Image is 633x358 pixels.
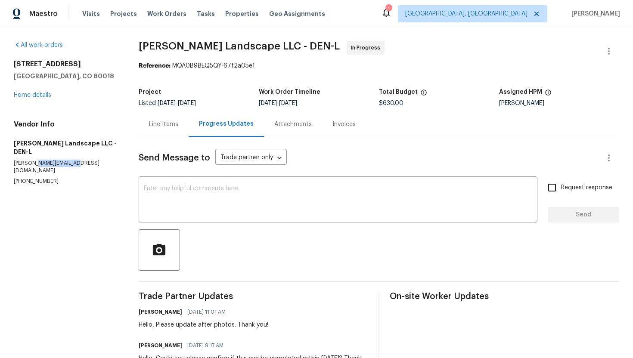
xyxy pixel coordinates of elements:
[14,42,63,48] a: All work orders
[14,60,118,68] h2: [STREET_ADDRESS]
[14,178,118,185] p: [PHONE_NUMBER]
[499,100,619,106] div: [PERSON_NAME]
[139,308,182,316] h6: [PERSON_NAME]
[14,160,118,174] p: [PERSON_NAME][EMAIL_ADDRESS][DOMAIN_NAME]
[405,9,527,18] span: [GEOGRAPHIC_DATA], [GEOGRAPHIC_DATA]
[149,120,178,129] div: Line Items
[14,120,118,129] h4: Vendor Info
[187,308,226,316] span: [DATE] 11:01 AM
[199,120,254,128] div: Progress Updates
[269,9,325,18] span: Geo Assignments
[545,89,552,100] span: The hpm assigned to this work order.
[279,100,297,106] span: [DATE]
[225,9,259,18] span: Properties
[158,100,196,106] span: -
[420,89,427,100] span: The total cost of line items that have been proposed by Opendoor. This sum includes line items th...
[259,100,277,106] span: [DATE]
[259,89,320,95] h5: Work Order Timeline
[110,9,137,18] span: Projects
[14,92,51,98] a: Home details
[390,292,619,301] span: On-site Worker Updates
[139,341,182,350] h6: [PERSON_NAME]
[139,41,340,51] span: [PERSON_NAME] Landscape LLC - DEN-L
[82,9,100,18] span: Visits
[139,100,196,106] span: Listed
[274,120,312,129] div: Attachments
[139,154,210,162] span: Send Message to
[351,43,384,52] span: In Progress
[139,292,368,301] span: Trade Partner Updates
[332,120,356,129] div: Invoices
[379,89,418,95] h5: Total Budget
[499,89,542,95] h5: Assigned HPM
[139,63,171,69] b: Reference:
[14,72,118,80] h5: [GEOGRAPHIC_DATA], CO 80018
[187,341,223,350] span: [DATE] 9:17 AM
[139,62,619,70] div: MQA0B9BEQ5QY-67f2a05e1
[259,100,297,106] span: -
[197,11,215,17] span: Tasks
[178,100,196,106] span: [DATE]
[14,139,118,156] h5: [PERSON_NAME] Landscape LLC - DEN-L
[568,9,620,18] span: [PERSON_NAME]
[158,100,176,106] span: [DATE]
[139,321,268,329] div: Hello, Please update after photos. Thank you!
[385,5,391,14] div: 1
[139,89,161,95] h5: Project
[215,151,287,165] div: Trade partner only
[147,9,186,18] span: Work Orders
[561,183,612,192] span: Request response
[29,9,58,18] span: Maestro
[379,100,403,106] span: $630.00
